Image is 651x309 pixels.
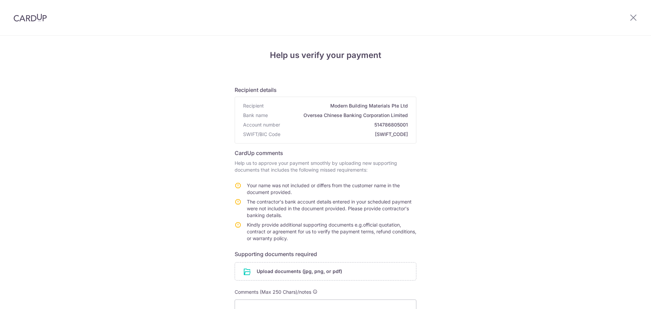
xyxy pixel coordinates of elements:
span: Account number [243,121,280,128]
span: Comments (Max 250 Chars)/notes [235,289,311,295]
img: CardUp [14,14,47,22]
h4: Help us verify your payment [235,49,416,61]
div: Upload documents (jpg, png, or pdf) [235,262,416,281]
span: Your name was not included or differs from the customer name in the document provided. [247,182,400,195]
span: Kindly provide additional supporting documents e.g.official quotation, contract or agreement for ... [247,222,416,241]
h6: CardUp comments [235,149,416,157]
span: 514786805001 [283,121,408,128]
h6: Recipient details [235,86,416,94]
span: Oversea Chinese Banking Corporation Limited [271,112,408,119]
span: SWIFT/BIC Code [243,131,280,138]
h6: Supporting documents required [235,250,416,258]
span: Bank name [243,112,268,119]
span: The contractor's bank account details entered in your scheduled payment were not included in the ... [247,199,412,218]
span: [SWIFT_CODE] [283,131,408,138]
span: Recipient [243,102,264,109]
span: Modern Building Materials Pte Ltd [267,102,408,109]
p: Help us to approve your payment smoothly by uploading new supporting documents that includes the ... [235,160,416,173]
